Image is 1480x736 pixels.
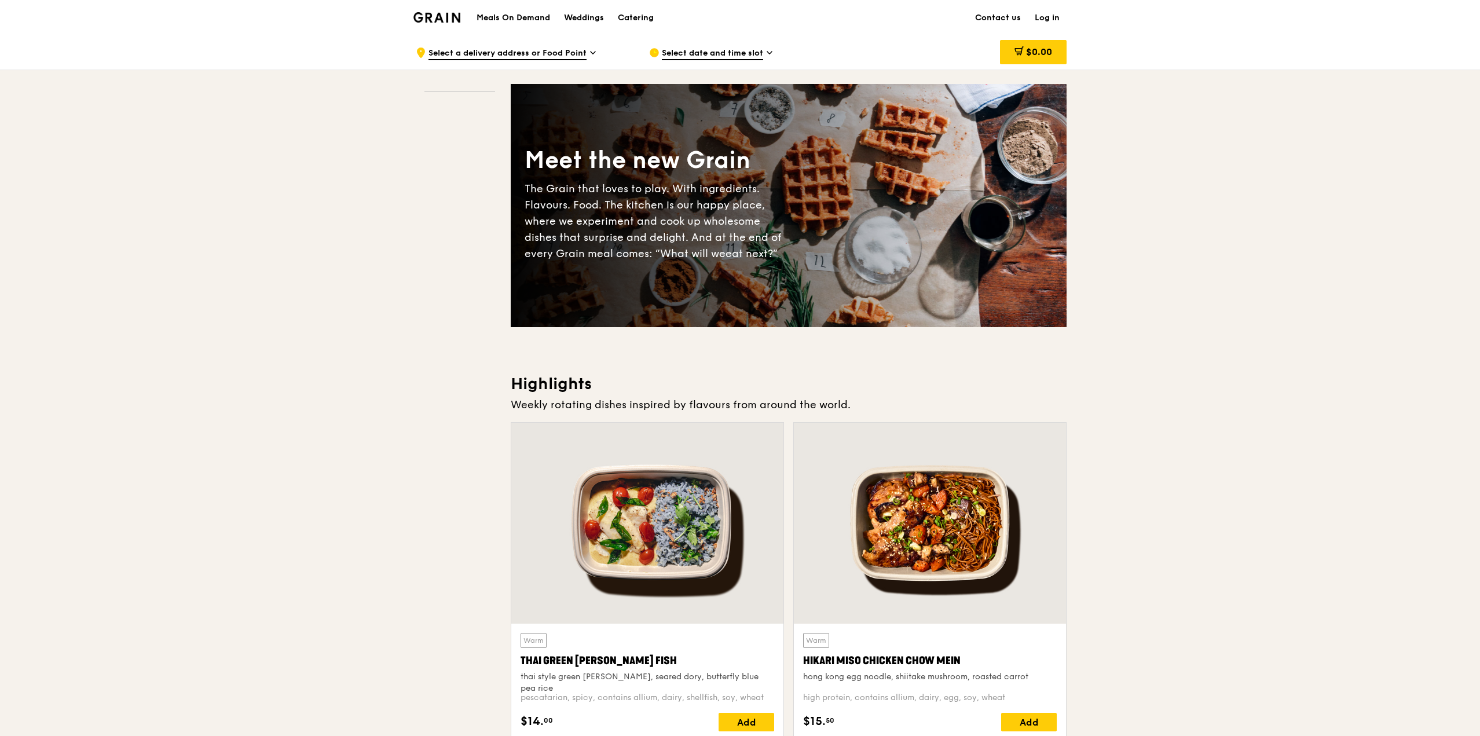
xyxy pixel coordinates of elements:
[803,692,1057,704] div: high protein, contains allium, dairy, egg, soy, wheat
[413,12,460,23] img: Grain
[719,713,774,731] div: Add
[803,671,1057,683] div: hong kong egg noodle, shiitake mushroom, roasted carrot
[826,716,834,725] span: 50
[521,692,774,704] div: pescatarian, spicy, contains allium, dairy, shellfish, soy, wheat
[803,633,829,648] div: Warm
[511,397,1067,413] div: Weekly rotating dishes inspired by flavours from around the world.
[1026,46,1052,57] span: $0.00
[521,653,774,669] div: Thai Green [PERSON_NAME] Fish
[803,713,826,730] span: $15.
[662,47,763,60] span: Select date and time slot
[1001,713,1057,731] div: Add
[511,374,1067,394] h3: Highlights
[564,1,604,35] div: Weddings
[1028,1,1067,35] a: Log in
[477,12,550,24] h1: Meals On Demand
[428,47,587,60] span: Select a delivery address or Food Point
[557,1,611,35] a: Weddings
[525,145,789,176] div: Meet the new Grain
[726,247,778,260] span: eat next?”
[968,1,1028,35] a: Contact us
[521,633,547,648] div: Warm
[521,713,544,730] span: $14.
[611,1,661,35] a: Catering
[544,716,553,725] span: 00
[803,653,1057,669] div: Hikari Miso Chicken Chow Mein
[521,671,774,694] div: thai style green [PERSON_NAME], seared dory, butterfly blue pea rice
[618,1,654,35] div: Catering
[525,181,789,262] div: The Grain that loves to play. With ingredients. Flavours. Food. The kitchen is our happy place, w...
